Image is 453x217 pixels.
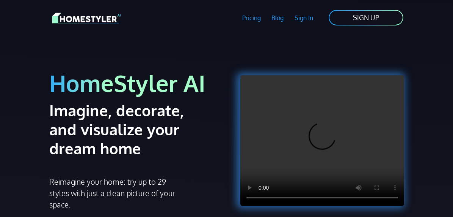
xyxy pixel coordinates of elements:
[49,69,222,98] h1: HomeStyler AI
[266,9,289,27] a: Blog
[237,9,266,27] a: Pricing
[49,101,188,158] h2: Imagine, decorate, and visualize your dream home
[328,9,404,26] a: SIGN UP
[49,176,179,210] p: Reimagine your home: try up to 29 styles with just a clean picture of your space.
[52,11,121,25] img: HomeStyler AI logo
[289,9,319,27] a: Sign In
